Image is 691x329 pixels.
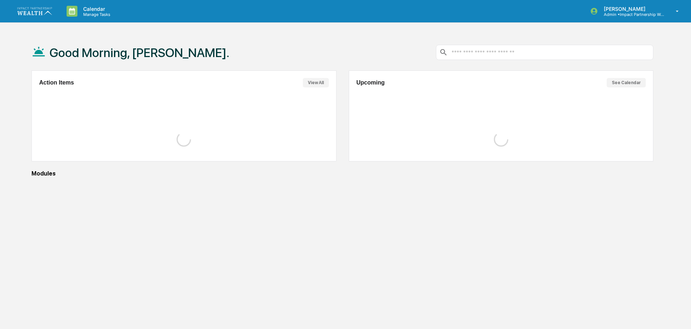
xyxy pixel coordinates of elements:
[77,12,114,17] p: Manage Tasks
[50,46,229,60] h1: Good Morning, [PERSON_NAME].
[77,6,114,12] p: Calendar
[31,170,653,177] div: Modules
[356,79,385,86] h2: Upcoming
[17,7,52,15] img: logo
[607,78,646,87] button: See Calendar
[39,79,74,86] h2: Action Items
[598,12,665,17] p: Admin • Impact Partnership Wealth
[303,78,329,87] button: View All
[598,6,665,12] p: [PERSON_NAME]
